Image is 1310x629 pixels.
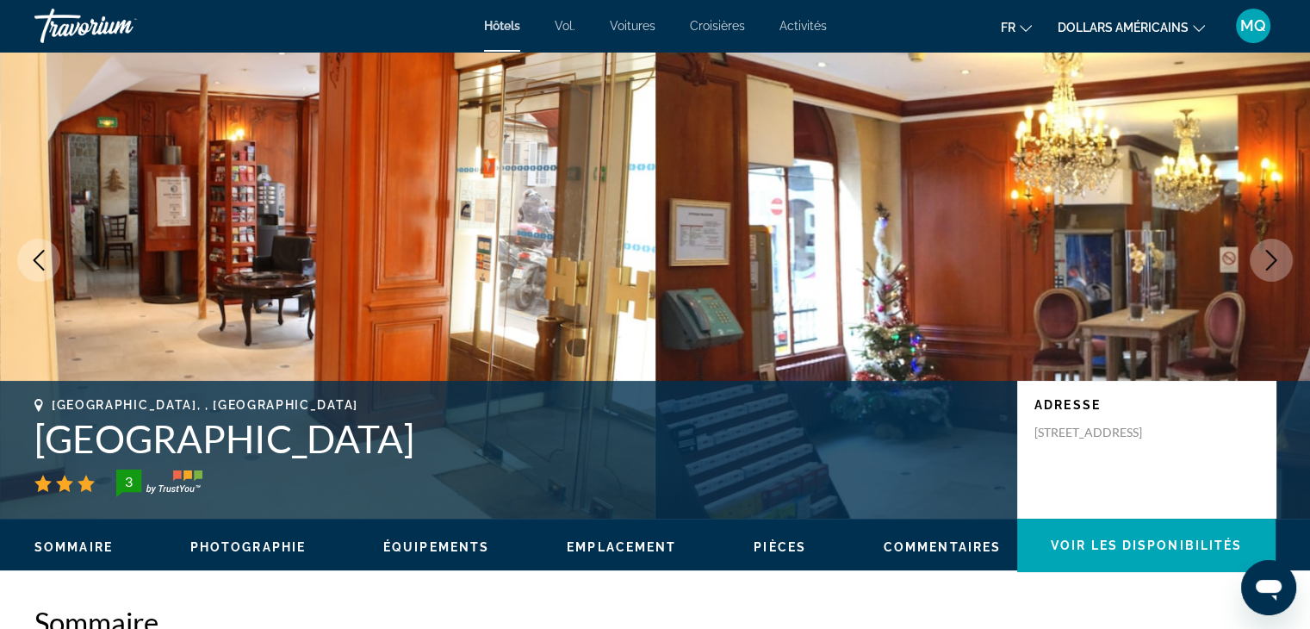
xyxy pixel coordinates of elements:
[1001,21,1015,34] font: fr
[34,539,113,555] button: Sommaire
[484,19,520,33] a: Hôtels
[1034,425,1172,440] p: [STREET_ADDRESS]
[34,416,1000,461] h1: [GEOGRAPHIC_DATA]
[34,540,113,554] span: Sommaire
[1058,21,1189,34] font: dollars américains
[884,539,1001,555] button: Commentaires
[17,239,60,282] button: Previous image
[116,470,202,497] img: trustyou-badge-hor.svg
[1051,539,1242,552] span: Voir les disponibilités
[1241,560,1296,615] iframe: Bouton pour ouvrir le berichtenvenster
[690,19,745,33] a: Croisières
[567,540,676,554] span: Emplacement
[52,398,358,412] span: [GEOGRAPHIC_DATA], , [GEOGRAPHIC_DATA]
[884,540,1001,554] span: Commentaires
[111,471,146,492] div: 3
[190,540,306,554] span: Photographie
[555,19,575,33] a: Vol.
[1034,398,1258,412] p: Adresse
[754,540,806,554] span: Pièces
[1001,15,1032,40] button: Changer de langue
[34,3,207,48] a: Travorium
[1017,519,1276,572] button: Voir les disponibilités
[383,539,489,555] button: Équipements
[779,19,827,33] a: Activités
[190,539,306,555] button: Photographie
[383,540,489,554] span: Équipements
[754,539,806,555] button: Pièces
[1240,16,1266,34] font: MQ
[1250,239,1293,282] button: Next image
[567,539,676,555] button: Emplacement
[1231,8,1276,44] button: Menu utilisateur
[1058,15,1205,40] button: Changer de devise
[610,19,655,33] a: Voitures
